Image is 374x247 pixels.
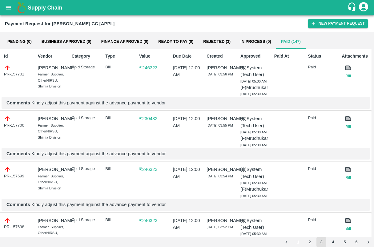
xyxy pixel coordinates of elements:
[173,64,201,78] p: [DATE] 12:00 AM
[240,79,267,83] span: [DATE] 05:30 AM
[328,237,338,247] button: Go to page 4
[363,237,373,247] button: Go to next page
[240,181,267,185] span: [DATE] 05:30 AM
[342,124,355,130] a: Bill
[71,64,100,70] p: Cold Storage
[105,53,134,59] p: Type
[38,64,66,71] p: [PERSON_NAME]
[207,72,233,76] span: [DATE] 03:56 PM
[240,84,269,91] p: (F) Mrudhukar
[340,237,350,247] button: Go to page 5
[207,166,235,173] p: [PERSON_NAME]
[293,237,303,247] button: Go to page 1
[4,53,32,59] p: Id
[139,64,167,71] p: ₹ 246323
[38,124,64,133] span: Farmer, Supplier, Other
[6,99,365,106] p: Kindly adjust this payment against the advance payment to vendor
[240,217,269,231] p: (B) System (Tech User)
[38,115,66,122] p: [PERSON_NAME]
[207,124,233,127] span: [DATE] 03:55 PM
[38,72,64,82] span: Farmer, Supplier, Other
[38,217,66,224] p: [PERSON_NAME]
[240,186,269,192] p: (F) Mrudhukar
[274,53,303,59] p: Paid At
[352,237,361,247] button: Go to page 6
[105,217,134,223] p: Bill
[207,64,235,71] p: [PERSON_NAME]
[139,217,167,224] p: ₹ 246323
[198,34,235,49] button: Rejected (3)
[38,174,64,184] span: Farmer, Supplier, Other
[308,19,368,28] button: New Payment Request
[38,225,64,235] span: Farmer, Supplier, Other
[71,53,100,59] p: Category
[38,79,61,88] span: NIRSU, Shimla Division
[28,3,347,12] a: Supply Chain
[6,100,30,105] b: Comments
[235,34,276,49] button: In Process (0)
[139,166,167,173] p: ₹ 246323
[173,166,201,180] p: [DATE] 12:00 AM
[276,34,306,49] button: Paid (147)
[37,34,96,49] button: Business Approved (0)
[240,115,269,129] p: (B) System (Tech User)
[308,115,336,121] p: Paid
[240,92,267,96] span: [DATE] 05:30 AM
[240,232,267,236] span: [DATE] 05:30 AM
[280,237,374,247] nav: pagination navigation
[105,115,134,121] p: Bill
[28,5,62,11] b: Supply Chain
[305,237,315,247] button: Go to page 2
[71,115,100,121] p: Cold Storage
[4,64,32,77] div: PR-157701
[240,194,267,198] span: [DATE] 05:30 AM
[342,73,355,79] a: Bill
[38,129,61,139] span: NIRSU, Shimla Division
[207,217,235,224] p: [PERSON_NAME]
[15,2,28,14] img: logo
[105,64,134,70] p: Bill
[358,1,369,14] div: account of current user
[38,180,61,190] span: NIRSU, Shimla Division
[71,166,100,172] p: Cold Storage
[71,217,100,223] p: Cold Storage
[139,115,167,122] p: ₹ 230432
[240,135,269,142] p: (F) Mrudhukar
[6,202,30,207] b: Comments
[38,166,66,173] p: [PERSON_NAME]
[139,53,167,59] p: Value
[6,150,365,157] p: Kindly adjust this payment against the advance payment to vendor
[240,143,267,147] span: [DATE] 05:30 AM
[173,217,201,231] p: [DATE] 12:00 AM
[173,53,201,59] p: Due Date
[240,166,269,180] p: (B) System (Tech User)
[207,225,233,229] span: [DATE] 03:52 PM
[4,217,32,230] div: PR-157698
[207,174,233,178] span: [DATE] 03:54 PM
[4,115,32,128] div: PR-157700
[6,151,30,156] b: Comments
[308,53,336,59] p: Status
[316,237,326,247] button: page 3
[153,34,198,49] button: Ready To Pay (0)
[2,34,37,49] button: Pending (0)
[38,231,61,241] span: NIRSU, Shimla Division
[5,21,115,26] b: Payment Request for [PERSON_NAME] CC [APPL]
[105,166,134,172] p: Bill
[207,53,235,59] p: Created
[240,64,269,78] p: (B) System (Tech User)
[38,53,66,59] p: Vendor
[6,201,365,208] p: Kindly adjust this payment against the advance payment to vendor
[96,34,153,49] button: Finance Approved (0)
[207,115,235,122] p: [PERSON_NAME]
[281,237,291,247] button: Go to previous page
[1,1,15,15] button: open drawer
[347,2,358,13] div: customer-support
[173,115,201,129] p: [DATE] 12:00 AM
[342,225,355,232] a: Bill
[308,64,336,70] p: Paid
[342,175,355,181] a: Bill
[240,130,267,134] span: [DATE] 05:30 AM
[240,53,269,59] p: Approved
[308,166,336,172] p: Paid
